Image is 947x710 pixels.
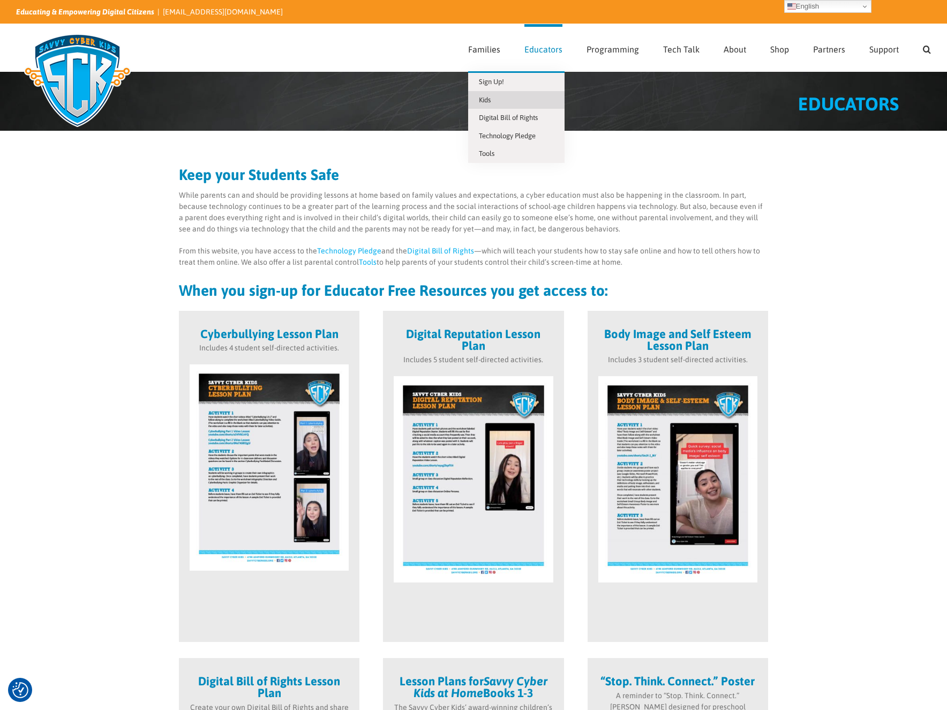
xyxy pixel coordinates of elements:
[479,78,504,86] span: Sign Up!
[813,45,845,54] span: Partners
[468,73,565,91] a: Sign Up!
[400,674,484,688] strong: Lesson Plans for
[12,682,28,698] button: Consent Preferences
[524,45,562,54] span: Educators
[468,24,931,71] nav: Main Menu
[179,283,768,298] h2: When you sign-up for Educator Free Resources you get access to:
[587,24,639,71] a: Programming
[359,258,377,266] a: Tools
[198,674,340,700] strong: Digital Bill of Rights Lesson Plan
[179,190,768,235] p: While parents can and should be providing lessons at home based on family values and expectations...
[798,93,899,114] span: EDUCATORS
[663,45,700,54] span: Tech Talk
[468,145,565,163] a: Tools
[787,2,796,11] img: en
[468,91,565,109] a: Kids
[12,682,28,698] img: Revisit consent button
[407,246,474,255] a: Digital Bill of Rights
[479,132,536,140] span: Technology Pledge
[190,364,349,571] img: SCK-Lesson-Plan-Cyberbullying
[770,24,789,71] a: Shop
[394,354,553,365] p: Includes 5 student self-directed activities.
[724,24,746,71] a: About
[598,354,757,365] p: Includes 3 student self-directed activities.
[179,245,768,268] p: From this website, you have access to the and the —which will teach your students how to stay saf...
[813,24,845,71] a: Partners
[16,27,139,134] img: Savvy Cyber Kids Logo
[479,114,538,122] span: Digital Bill of Rights
[869,24,899,71] a: Support
[468,127,565,145] a: Technology Pledge
[598,376,757,582] img: SCK-Lesson-Plan-Body-Image-&-Self-Esteem
[923,24,931,71] a: Search
[200,327,339,341] strong: Cyberbullying Lesson Plan
[770,45,789,54] span: Shop
[600,674,755,688] strong: “Stop. Think. Connect.” Poster
[414,674,547,700] strong: Books 1-3
[724,45,746,54] span: About
[468,109,565,127] a: Digital Bill of Rights
[16,8,154,16] i: Educating & Empowering Digital Citizens
[317,246,381,255] a: Technology Pledge
[479,150,494,158] span: Tools
[869,45,899,54] span: Support
[468,24,500,71] a: Families
[414,674,547,700] em: Savvy Cyber Kids at Home
[468,45,500,54] span: Families
[587,45,639,54] span: Programming
[663,24,700,71] a: Tech Talk
[524,24,562,71] a: Educators
[479,96,491,104] span: Kids
[190,342,349,354] p: Includes 4 student self-directed activities.
[604,327,751,353] strong: Body Image and Self Esteem Lesson Plan
[406,327,540,353] strong: Digital Reputation Lesson Plan
[394,376,553,582] img: SCK-Lesson-Plan-Digital-Reputation
[179,167,768,182] h2: Keep your Students Safe
[163,8,283,16] a: [EMAIL_ADDRESS][DOMAIN_NAME]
